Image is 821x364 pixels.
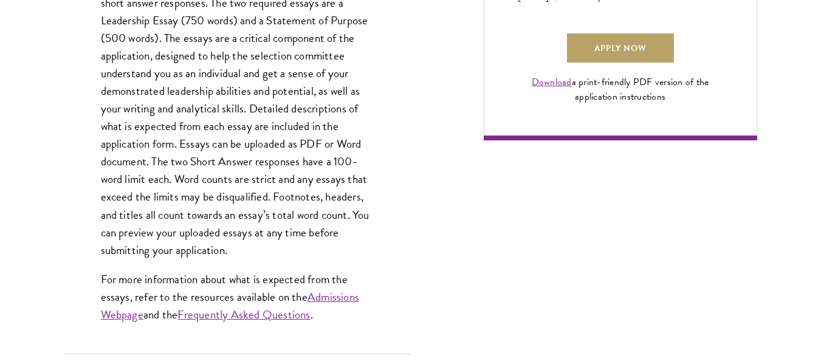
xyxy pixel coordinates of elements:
div: a print-friendly PDF version of the application instructions [518,75,723,104]
a: Admissions Webpage [101,288,359,323]
a: Frequently Asked Questions [177,306,310,323]
a: Apply Now [567,33,674,63]
a: Download [532,75,572,89]
p: For more information about what is expected from the essays, refer to the resources available on ... [101,270,374,323]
